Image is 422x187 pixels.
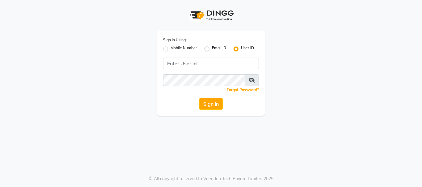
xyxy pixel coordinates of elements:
[199,98,223,110] button: Sign In
[212,45,226,53] label: Email ID
[163,58,259,69] input: Username
[186,6,236,24] img: logo1.svg
[163,37,187,43] label: Sign In Using:
[227,87,259,92] a: Forgot Password?
[163,74,245,86] input: Username
[171,45,197,53] label: Mobile Number
[241,45,254,53] label: User ID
